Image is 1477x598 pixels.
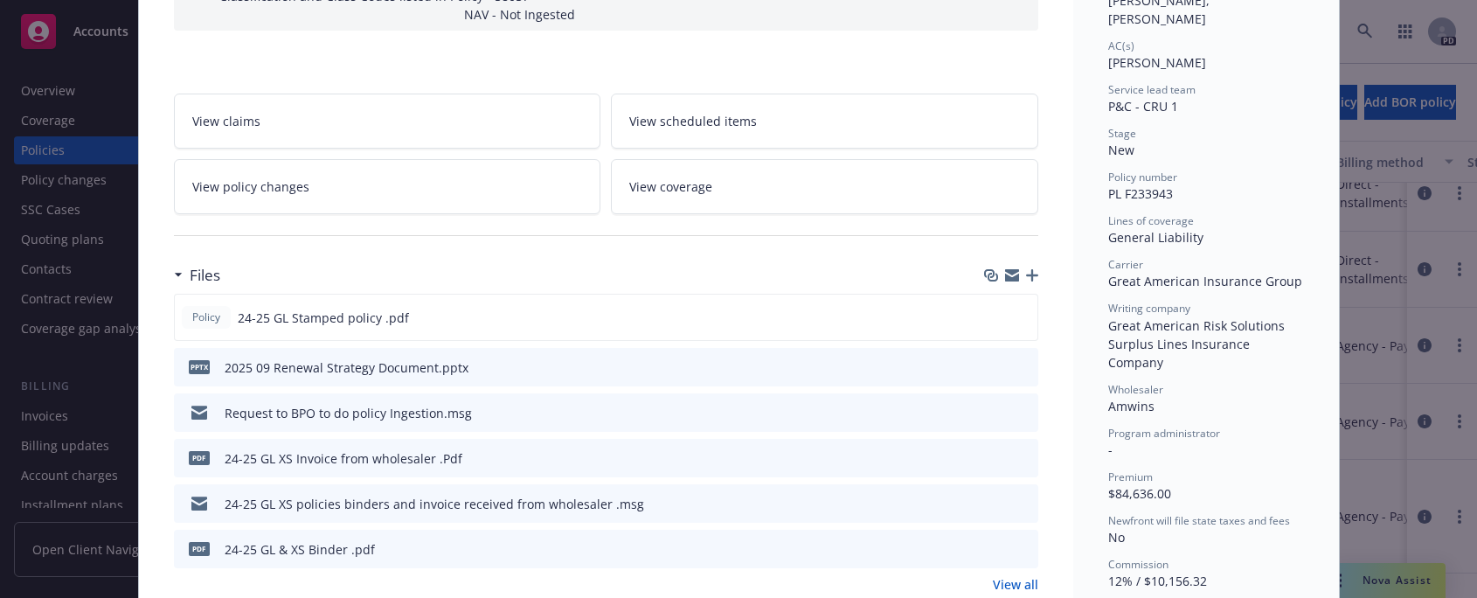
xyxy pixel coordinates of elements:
span: Lines of coverage [1108,213,1194,228]
span: Commission [1108,557,1168,572]
span: pptx [189,360,210,373]
button: download file [988,540,1002,559]
span: Policy [189,309,224,325]
button: download file [988,449,1002,468]
div: Files [174,264,220,287]
span: 24-25 GL Stamped policy .pdf [238,309,409,327]
a: View policy changes [174,159,601,214]
h3: Files [190,264,220,287]
span: Writing company [1108,301,1190,316]
button: preview file [1016,495,1031,513]
span: Wholesaler [1108,382,1163,397]
span: Policy number [1108,170,1177,184]
div: General Liability [1108,228,1304,247]
button: preview file [1016,540,1031,559]
div: 24-25 GL XS policies binders and invoice received from wholesaler .msg [225,495,644,513]
span: View coverage [629,177,712,196]
span: Great American Insurance Group [1108,273,1302,289]
span: Newfront will file state taxes and fees [1108,513,1290,528]
button: download file [988,495,1002,513]
div: 24-25 GL XS Invoice from wholesaler .Pdf [225,449,462,468]
span: Premium [1108,469,1153,484]
span: Stage [1108,126,1136,141]
span: View policy changes [192,177,309,196]
a: View claims [174,94,601,149]
span: pdf [189,542,210,555]
span: [PERSON_NAME] [1108,54,1206,71]
span: Program administrator [1108,426,1220,441]
span: Carrier [1108,257,1143,272]
span: Pdf [189,451,210,464]
div: 24-25 GL & XS Binder .pdf [225,540,375,559]
button: preview file [1016,404,1031,422]
a: View all [993,575,1038,594]
span: Great American Risk Solutions Surplus Lines Insurance Company [1108,317,1288,371]
span: $84,636.00 [1108,485,1171,502]
a: View scheduled items [611,94,1038,149]
button: preview file [1016,449,1031,468]
div: 2025 09 Renewal Strategy Document.pptx [225,358,468,377]
button: download file [987,309,1001,327]
span: P&C - CRU 1 [1108,98,1178,115]
button: preview file [1015,309,1030,327]
span: View scheduled items [629,112,757,130]
span: View claims [192,112,260,130]
span: No [1108,529,1125,546]
button: download file [988,404,1002,422]
a: View coverage [611,159,1038,214]
span: Amwins [1108,398,1155,414]
span: New [1108,142,1134,158]
span: AC(s) [1108,38,1134,53]
span: - [1108,442,1113,458]
span: 12% / $10,156.32 [1108,573,1207,589]
button: preview file [1016,358,1031,377]
span: PL F233943 [1108,185,1173,202]
span: Service lead team [1108,82,1196,97]
button: download file [988,358,1002,377]
div: Request to BPO to do policy Ingestion.msg [225,404,472,422]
